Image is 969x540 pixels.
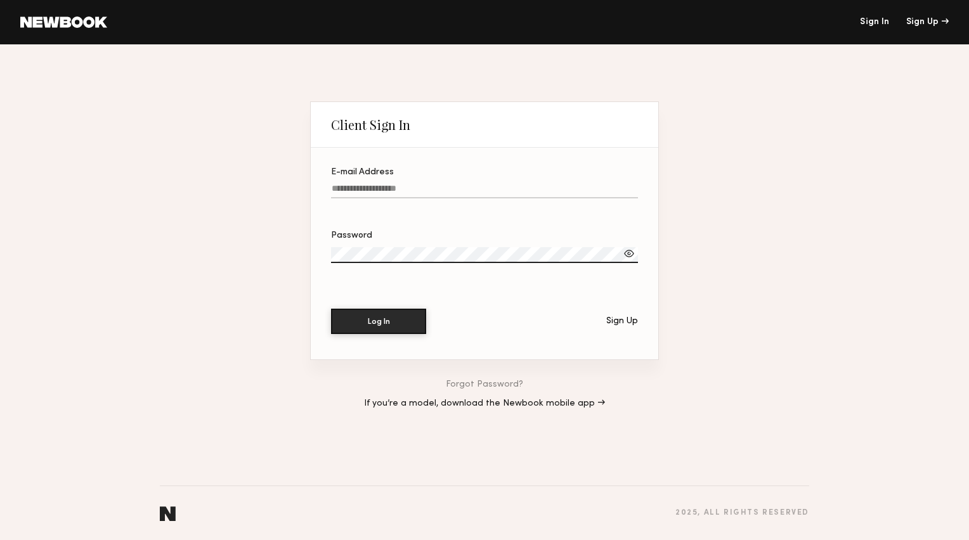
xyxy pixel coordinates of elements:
button: Log In [331,309,426,334]
a: If you’re a model, download the Newbook mobile app → [364,399,605,408]
div: Sign Up [606,317,638,326]
div: Password [331,231,638,240]
div: E-mail Address [331,168,638,177]
a: Forgot Password? [446,380,523,389]
input: Password [331,247,638,263]
div: Client Sign In [331,117,410,132]
div: 2025 , all rights reserved [675,509,809,517]
input: E-mail Address [331,184,638,198]
a: Sign In [860,18,889,27]
div: Sign Up [906,18,949,27]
